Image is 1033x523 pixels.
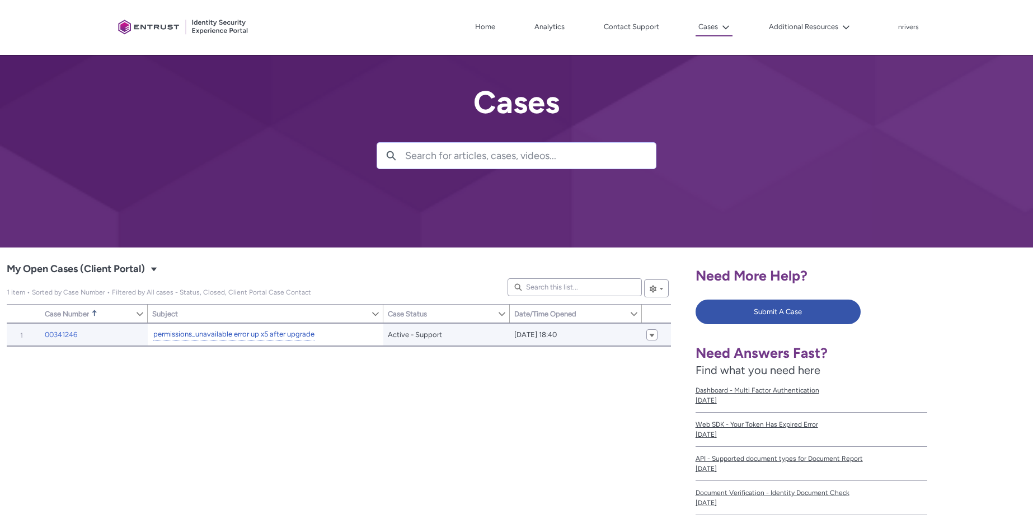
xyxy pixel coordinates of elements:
[508,278,642,296] input: Search this list...
[696,385,927,395] span: Dashboard - Multi Factor Authentication
[696,419,927,429] span: Web SDK - Your Token Has Expired Error
[696,481,927,515] a: Document Verification - Identity Document Check[DATE]
[696,488,927,498] span: Document Verification - Identity Document Check
[7,260,145,278] span: My Open Cases (Client Portal)
[514,329,557,340] span: [DATE] 18:40
[510,305,630,323] a: Date/Time Opened
[696,379,927,413] a: Dashboard - Multi Factor Authentication[DATE]
[696,447,927,481] a: API - Supported document types for Document Report[DATE]
[383,305,497,323] a: Case Status
[696,344,927,362] h1: Need Answers Fast?
[148,305,371,323] a: Subject
[45,310,89,318] span: Case Number
[147,262,161,275] button: Select a List View: Cases
[696,267,807,284] span: Need More Help?
[696,300,861,324] button: Submit A Case
[766,18,853,35] button: Additional Resources
[532,18,567,35] a: Analytics, opens in new tab
[377,85,656,120] h2: Cases
[696,413,927,447] a: Web SDK - Your Token Has Expired Error[DATE]
[898,21,919,32] button: User Profile nrivers
[696,18,733,36] button: Cases
[153,329,314,340] a: permissions_unavailable error up x5 after upgrade
[696,431,717,438] lightning-formatted-date-time: [DATE]
[898,24,919,31] p: nrivers
[472,18,498,35] a: Home
[7,288,311,296] span: My Open Cases (Client Portal)
[696,499,717,507] lightning-formatted-date-time: [DATE]
[696,465,717,473] lightning-formatted-date-time: [DATE]
[644,279,669,297] button: List View Controls
[696,396,717,404] lightning-formatted-date-time: [DATE]
[388,329,442,340] span: Active - Support
[377,143,405,169] button: Search
[7,323,671,347] table: My Open Cases (Client Portal)
[40,305,135,323] a: Case Number
[405,143,656,169] input: Search for articles, cases, videos...
[601,18,662,35] a: Contact Support
[696,454,927,464] span: API - Supported document types for Document Report
[696,363,820,377] span: Find what you need here
[45,329,77,340] a: 00341246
